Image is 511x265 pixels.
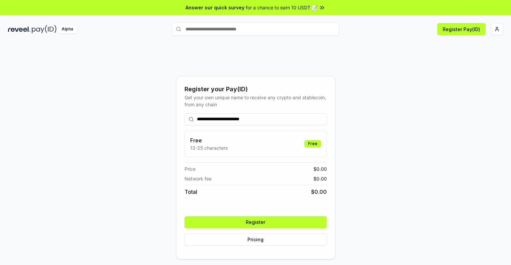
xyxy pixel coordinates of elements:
[185,94,327,108] div: Get your own unique name to receive any crypto and stablecoin, from any chain
[185,85,327,94] div: Register your Pay(ID)
[185,165,196,172] span: Price
[437,23,486,35] button: Register Pay(ID)
[246,4,317,11] span: for a chance to earn 10 USDT 📝
[186,4,244,11] span: Answer our quick survey
[311,188,327,196] span: $ 0.00
[185,188,197,196] span: Total
[313,175,327,182] span: $ 0.00
[185,216,327,228] button: Register
[313,165,327,172] span: $ 0.00
[185,234,327,246] button: Pricing
[32,25,57,33] img: pay_id
[8,25,30,33] img: reveel_dark
[304,140,321,147] div: Free
[58,25,77,33] div: Alpha
[190,136,228,144] h3: Free
[185,175,212,182] span: Network fee
[190,144,228,151] p: 13-25 characters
